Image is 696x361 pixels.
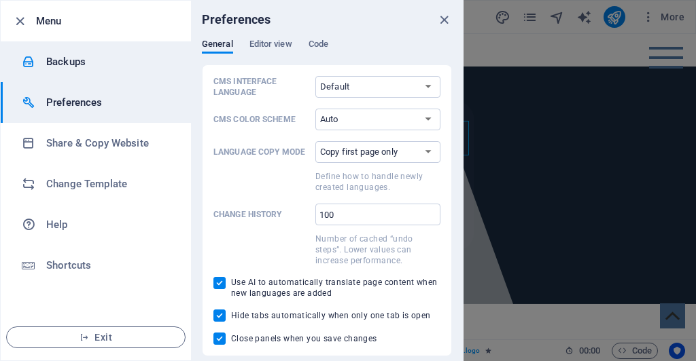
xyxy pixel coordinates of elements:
font: Language Copy Mode [213,147,305,157]
font: Code [309,39,328,49]
select: CMS Color Scheme [315,109,440,130]
font: Preferences [46,96,103,109]
font: Menu [36,15,62,27]
button: Exit [6,326,186,348]
font: Shortcuts [46,259,91,271]
font: Editor view [249,39,292,49]
div: Preferences [202,39,452,64]
font: CMS Color Scheme [213,115,296,124]
font: Hide tabs automatically when only one tab is open [231,311,431,320]
font: Close panels when you save changes [231,334,377,343]
font: Use AI to automatically translate page content when new languages ​​are added [231,278,437,298]
input: Change historyNumber of cached “undo steps”. Lower values ​​can increase performance. [315,204,440,225]
font: Change history [213,210,282,219]
font: Define how to handle newly created languages. [315,172,423,192]
font: Change Template [46,178,127,190]
select: Language Copy ModeDefine how to handle newly created languages. [315,141,440,163]
font: Number of cached “undo steps”. Lower values ​​can increase performance. [315,234,413,265]
select: CMS Interface Language [315,76,440,98]
a: Help [1,204,191,245]
font: General [202,39,233,49]
font: Exit [94,332,112,343]
font: CMS Interface Language [213,77,277,97]
font: Help [46,218,68,231]
font: Backups [46,56,86,68]
button: close [436,12,452,28]
font: Share & Copy Website [46,137,149,149]
font: Preferences [202,12,271,26]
